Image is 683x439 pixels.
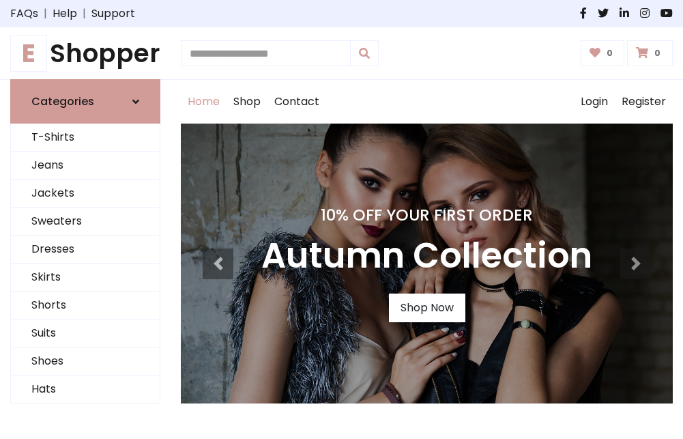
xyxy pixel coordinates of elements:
[11,152,160,180] a: Jeans
[11,208,160,236] a: Sweaters
[10,38,160,68] a: EShopper
[615,80,673,124] a: Register
[627,40,673,66] a: 0
[10,35,47,72] span: E
[389,294,465,322] a: Shop Now
[11,292,160,320] a: Shorts
[11,124,160,152] a: T-Shirts
[227,80,267,124] a: Shop
[38,5,53,22] span: |
[574,80,615,124] a: Login
[603,47,616,59] span: 0
[10,79,160,124] a: Categories
[10,38,160,68] h1: Shopper
[11,348,160,376] a: Shoes
[261,206,592,225] h4: 10% Off Your First Order
[10,5,38,22] a: FAQs
[11,264,160,292] a: Skirts
[11,180,160,208] a: Jackets
[267,80,326,124] a: Contact
[53,5,77,22] a: Help
[181,80,227,124] a: Home
[11,376,160,403] a: Hats
[91,5,135,22] a: Support
[31,95,94,108] h6: Categories
[11,320,160,348] a: Suits
[651,47,664,59] span: 0
[11,236,160,264] a: Dresses
[581,40,625,66] a: 0
[77,5,91,22] span: |
[261,236,592,277] h3: Autumn Collection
